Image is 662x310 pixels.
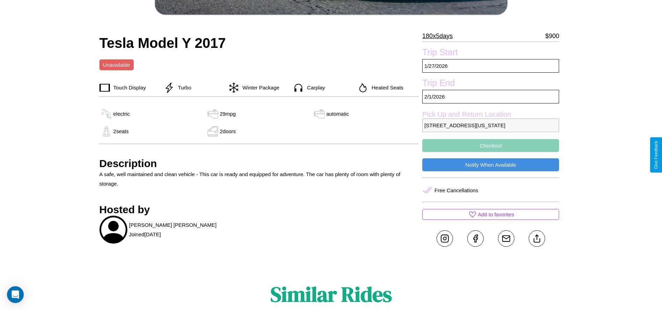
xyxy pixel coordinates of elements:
p: [STREET_ADDRESS][US_STATE] [422,118,559,132]
img: gas [99,126,113,137]
p: Joined [DATE] [129,230,161,239]
img: gas [99,109,113,119]
button: Notify When Available [422,158,559,171]
h3: Description [99,158,419,170]
label: Trip End [422,78,559,90]
button: Add to favorites [422,209,559,220]
p: Carplay [304,83,325,92]
button: Checkout [422,139,559,152]
p: Winter Package [239,83,280,92]
img: gas [206,126,220,137]
p: $ 900 [545,30,559,42]
p: 1 / 27 / 2026 [422,59,559,73]
p: Unavailable [103,60,130,70]
p: electric [113,109,130,118]
label: Trip Start [422,47,559,59]
p: Heated Seats [368,83,403,92]
h1: Similar Rides [270,280,392,309]
p: Add to favorites [478,210,514,219]
p: Touch Display [110,83,146,92]
p: automatic [326,109,349,118]
p: 2 / 1 / 2026 [422,90,559,103]
p: [PERSON_NAME] [PERSON_NAME] [129,220,217,230]
p: 29 mpg [220,109,236,118]
p: Free Cancellations [434,186,478,195]
p: A safe, well maintained and clean vehicle - This car is ready and equipped for adventure. The car... [99,170,419,188]
div: Give Feedback [654,141,659,169]
h3: Hosted by [99,204,419,216]
label: Pick Up and Return Location [422,110,559,118]
p: Turbo [174,83,192,92]
img: gas [312,109,326,119]
div: Open Intercom Messenger [7,286,24,303]
p: 180 x 5 days [422,30,453,42]
h2: Tesla Model Y 2017 [99,35,419,51]
p: 2 seats [113,127,129,136]
p: 2 doors [220,127,236,136]
img: gas [206,109,220,119]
